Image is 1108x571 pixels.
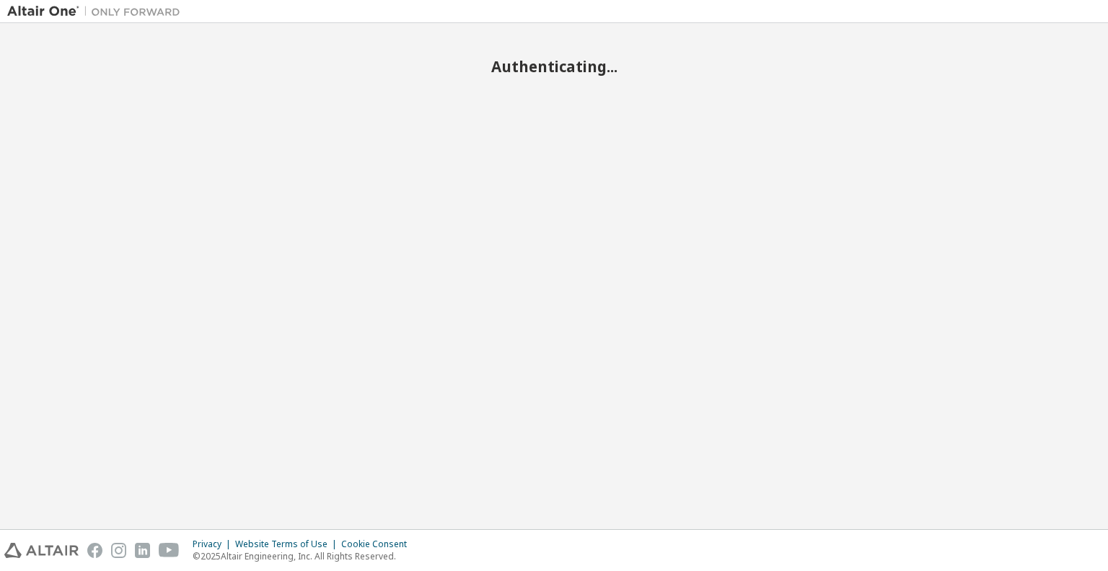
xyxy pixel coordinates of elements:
[159,543,180,558] img: youtube.svg
[193,550,415,562] p: © 2025 Altair Engineering, Inc. All Rights Reserved.
[235,539,341,550] div: Website Terms of Use
[135,543,150,558] img: linkedin.svg
[341,539,415,550] div: Cookie Consent
[7,57,1101,76] h2: Authenticating...
[193,539,235,550] div: Privacy
[111,543,126,558] img: instagram.svg
[4,543,79,558] img: altair_logo.svg
[7,4,188,19] img: Altair One
[87,543,102,558] img: facebook.svg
